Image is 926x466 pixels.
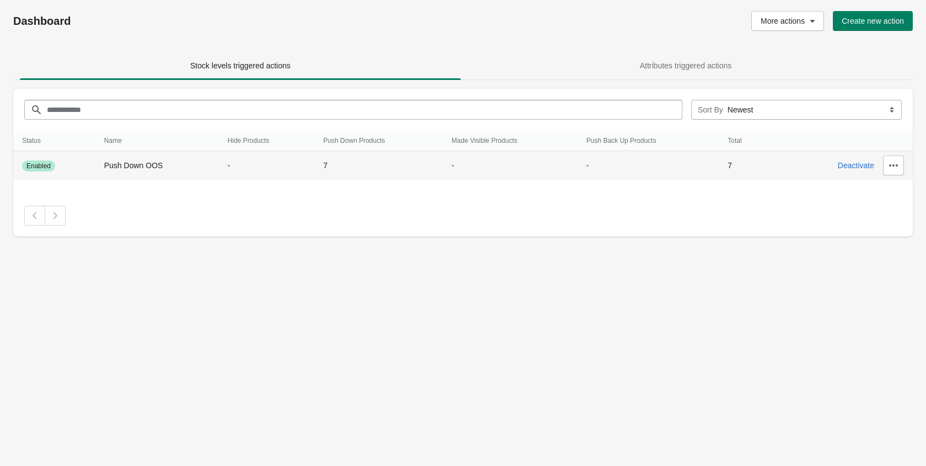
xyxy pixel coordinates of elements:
td: 7 [719,151,770,180]
span: Enabled [26,162,51,170]
h1: Dashboard [13,14,407,28]
th: Made Visible Products [443,131,577,151]
button: Deactivate [833,156,879,175]
td: - [443,151,577,180]
th: Push Down Products [314,131,443,151]
span: Stock levels triggered actions [190,61,290,70]
span: More actions [761,17,805,25]
span: Deactivate [838,161,874,170]
th: Total [719,131,770,151]
td: 7 [314,151,443,180]
span: Push Down OOS [104,161,163,170]
th: Status [13,131,95,151]
th: Name [95,131,219,151]
span: Create new action [842,17,904,25]
th: Hide Products [219,131,315,151]
nav: Pagination [24,206,902,226]
button: More actions [751,11,824,31]
button: Create new action [833,11,913,31]
span: Attributes triggered actions [640,61,732,70]
th: Push Back Up Products [578,131,719,151]
td: - [578,151,719,180]
td: - [219,151,315,180]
